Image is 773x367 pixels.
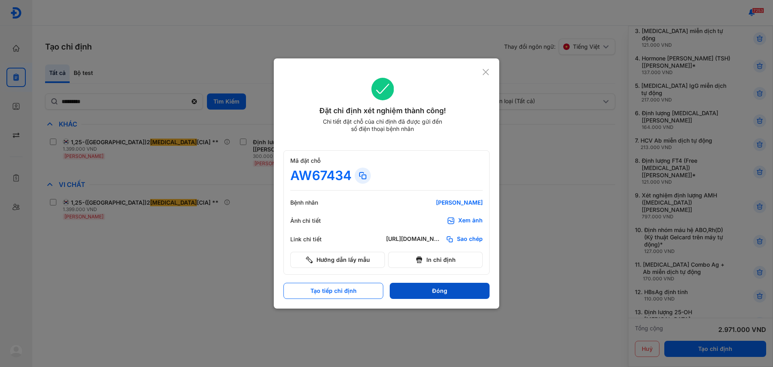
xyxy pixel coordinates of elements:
button: Tạo tiếp chỉ định [283,283,383,299]
div: Đặt chỉ định xét nghiệm thành công! [283,105,482,116]
div: [PERSON_NAME] [386,199,483,206]
div: Ảnh chi tiết [290,217,339,224]
div: Link chi tiết [290,236,339,243]
div: Mã đặt chỗ [290,157,483,164]
button: Đóng [390,283,490,299]
div: Xem ảnh [458,217,483,225]
div: [URL][DOMAIN_NAME] [386,235,442,243]
span: Sao chép [457,235,483,243]
div: AW67434 [290,168,351,184]
button: Hướng dẫn lấy mẫu [290,252,385,268]
div: Chi tiết đặt chỗ của chỉ định đã được gửi đến số điện thoại bệnh nhân [319,118,446,133]
div: Bệnh nhân [290,199,339,206]
button: In chỉ định [388,252,483,268]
